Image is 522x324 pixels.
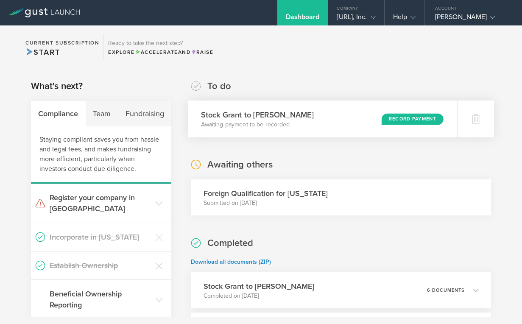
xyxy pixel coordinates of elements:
h3: Establish Ownership [50,260,151,271]
h2: What's next? [31,80,83,92]
div: Staying compliant saves you from hassle and legal fees, and makes fundraising more efficient, par... [31,126,171,184]
a: Download all documents (ZIP) [191,258,271,265]
h3: Incorporate in [US_STATE] [50,232,151,243]
div: Stock Grant to [PERSON_NAME]Awaiting payment to be recordedRecord Payment [188,101,457,137]
div: [PERSON_NAME] [435,13,507,25]
h3: Ready to take the next step? [108,40,213,46]
p: Awaiting payment to be recorded [201,120,314,129]
div: Help [393,13,416,25]
span: Accelerate [135,49,178,55]
h2: Completed [207,237,253,249]
h3: Foreign Qualification for [US_STATE] [204,188,328,199]
div: Fundraising [118,101,171,126]
div: Dashboard [286,13,320,25]
h3: Register your company in [GEOGRAPHIC_DATA] [50,192,151,214]
div: Ready to take the next step?ExploreAccelerateandRaise [103,34,218,60]
span: and [135,49,191,55]
p: 6 documents [427,288,465,293]
span: Raise [191,49,213,55]
h3: Stock Grant to [PERSON_NAME] [201,109,314,120]
div: Record Payment [382,113,444,125]
div: [URL], Inc. [337,13,375,25]
span: Start [25,47,60,57]
h2: Awaiting others [207,159,273,171]
h2: To do [207,80,231,92]
h3: Stock Grant to [PERSON_NAME] [204,281,314,292]
div: Team [86,101,118,126]
div: Compliance [31,101,86,126]
div: Explore [108,48,213,56]
h3: Beneficial Ownership Reporting [50,288,151,310]
p: Submitted on [DATE] [204,199,328,207]
p: Completed on [DATE] [204,292,314,300]
h2: Current Subscription [25,40,99,45]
